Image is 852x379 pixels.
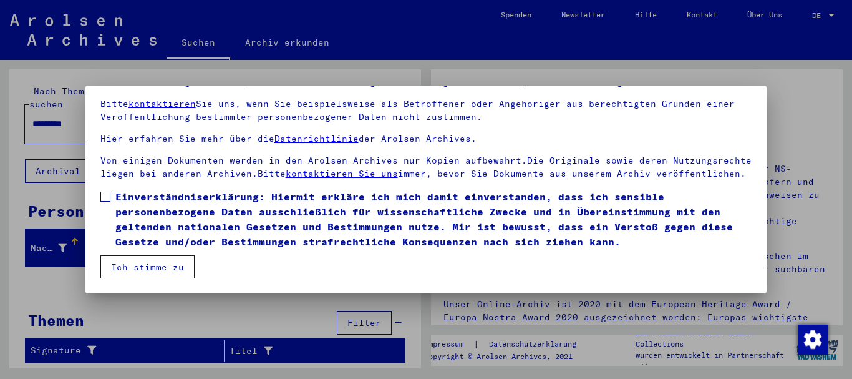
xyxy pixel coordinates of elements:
[100,132,752,145] p: Hier erfahren Sie mehr über die der Arolsen Archives.
[100,255,195,279] button: Ich stimme zu
[100,97,752,124] p: Bitte Sie uns, wenn Sie beispielsweise als Betroffener oder Angehöriger aus berechtigten Gründen ...
[128,98,196,109] a: kontaktieren
[115,189,752,249] span: Einverständniserklärung: Hiermit erkläre ich mich damit einverstanden, dass ich sensible personen...
[286,168,398,179] a: kontaktieren Sie uns
[274,133,359,144] a: Datenrichtlinie
[798,325,828,355] img: Zustimmung ändern
[100,154,752,180] p: Von einigen Dokumenten werden in den Arolsen Archives nur Kopien aufbewahrt.Die Originale sowie d...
